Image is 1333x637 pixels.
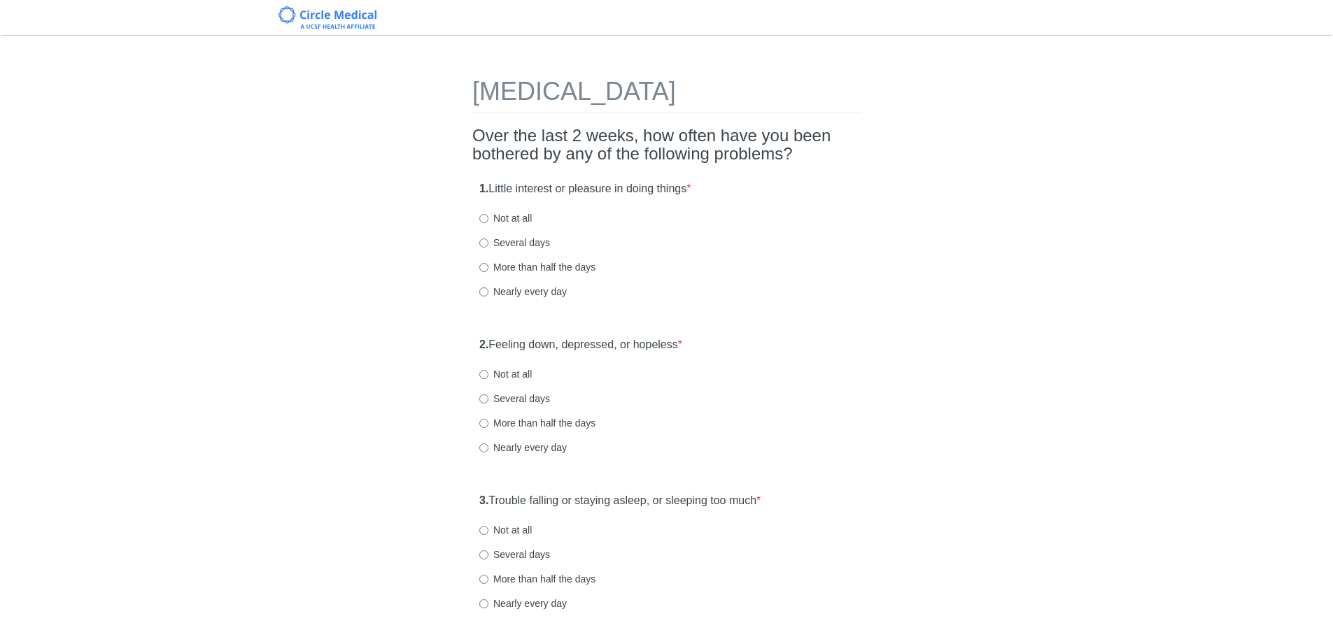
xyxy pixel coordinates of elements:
[479,236,550,250] label: Several days
[479,211,532,225] label: Not at all
[278,6,377,29] img: Circle Medical Logo
[479,550,488,559] input: Several days
[479,263,488,272] input: More than half the days
[479,441,567,455] label: Nearly every day
[472,127,861,164] h2: Over the last 2 weeks, how often have you been bothered by any of the following problems?
[479,214,488,223] input: Not at all
[479,394,488,403] input: Several days
[479,494,488,506] strong: 3.
[479,338,488,350] strong: 2.
[479,416,595,430] label: More than half the days
[479,575,488,584] input: More than half the days
[479,599,488,608] input: Nearly every day
[479,443,488,452] input: Nearly every day
[479,392,550,406] label: Several days
[479,287,488,296] input: Nearly every day
[479,181,691,197] label: Little interest or pleasure in doing things
[479,182,488,194] strong: 1.
[479,493,761,509] label: Trouble falling or staying asleep, or sleeping too much
[479,596,567,610] label: Nearly every day
[479,367,532,381] label: Not at all
[479,523,532,537] label: Not at all
[479,419,488,428] input: More than half the days
[479,526,488,535] input: Not at all
[472,78,861,113] h1: [MEDICAL_DATA]
[479,547,550,561] label: Several days
[479,572,595,586] label: More than half the days
[479,370,488,379] input: Not at all
[479,337,682,353] label: Feeling down, depressed, or hopeless
[479,238,488,248] input: Several days
[479,260,595,274] label: More than half the days
[479,285,567,299] label: Nearly every day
